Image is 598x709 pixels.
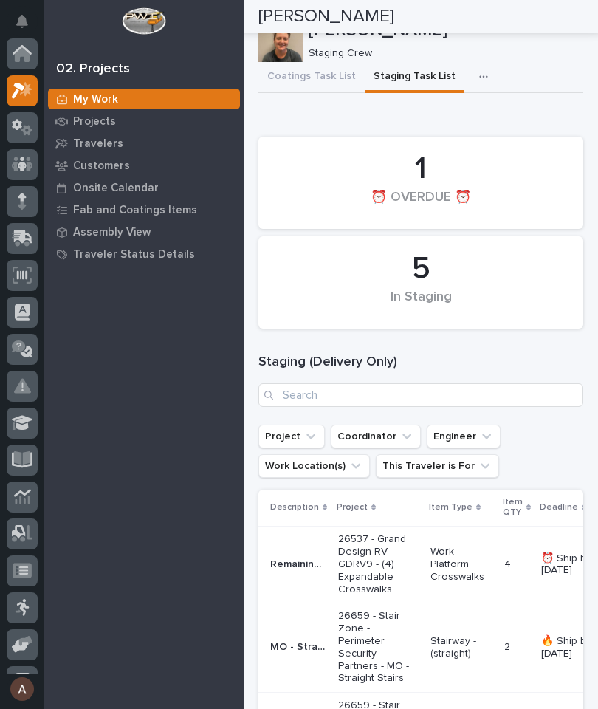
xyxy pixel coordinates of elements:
[365,62,464,93] button: Staging Task List
[258,454,370,478] button: Work Location(s)
[504,555,514,571] p: 4
[270,499,319,516] p: Description
[7,6,38,37] button: Notifications
[270,638,329,654] p: MO - Straight Stairs
[376,454,499,478] button: This Traveler is For
[429,499,472,516] p: Item Type
[258,425,325,448] button: Project
[503,494,523,521] p: Item QTY
[430,635,492,660] p: Stairway - (straight)
[44,199,244,221] a: Fab and Coatings Items
[270,555,329,571] p: Remaining 4 Expandable Crosswalks
[430,546,492,583] p: Work Platform Crosswalks
[44,132,244,154] a: Travelers
[73,93,118,106] p: My Work
[44,88,244,110] a: My Work
[7,674,38,705] button: users-avatar
[338,533,419,595] p: 26537 - Grand Design RV - GDRV9 - (4) Expandable Crosswalks
[337,499,368,516] p: Project
[122,7,165,35] img: Workspace Logo
[258,354,583,371] h1: Staging (Delivery Only)
[283,190,558,221] div: ⏰ OVERDUE ⏰
[44,154,244,177] a: Customers
[73,204,197,217] p: Fab and Coatings Items
[258,6,394,27] h2: [PERSON_NAME]
[73,226,151,239] p: Assembly View
[338,610,419,685] p: 26659 - Stair Zone - Perimeter Security Partners - MO - Straight Stairs
[73,115,116,129] p: Projects
[258,62,365,93] button: Coatings Task List
[283,250,558,287] div: 5
[44,243,244,265] a: Traveler Status Details
[540,499,578,516] p: Deadline
[331,425,421,448] button: Coordinator
[73,182,159,195] p: Onsite Calendar
[44,177,244,199] a: Onsite Calendar
[44,221,244,243] a: Assembly View
[73,137,123,151] p: Travelers
[73,160,130,173] p: Customers
[283,290,558,321] div: In Staging
[427,425,501,448] button: Engineer
[56,61,130,78] div: 02. Projects
[309,47,571,60] p: Staging Crew
[44,110,244,132] a: Projects
[504,638,513,654] p: 2
[73,248,195,261] p: Traveler Status Details
[18,15,38,38] div: Notifications
[258,383,583,407] input: Search
[283,151,558,188] div: 1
